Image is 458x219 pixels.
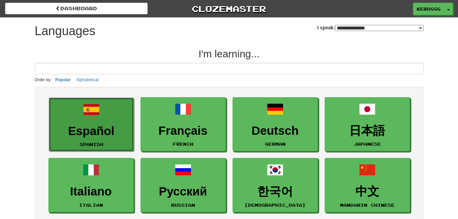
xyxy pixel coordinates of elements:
[340,203,395,207] small: Mandarin Chinese
[5,3,148,14] a: dashboard
[233,158,318,212] a: 한국어[DEMOGRAPHIC_DATA]
[35,24,95,38] h1: Languages
[49,98,134,152] a: EspañolSpanish
[141,97,226,151] a: FrançaisFrench
[74,76,101,84] button: Alphabetical
[328,124,406,137] h3: 日本語
[417,6,441,12] span: keroggg
[173,142,193,146] small: French
[53,76,73,84] button: Popular
[325,158,410,212] a: 中文Mandarin Chinese
[79,203,103,207] small: Italian
[233,97,318,151] a: DeutschGerman
[48,158,134,212] a: ItalianoItalian
[328,185,406,198] h3: 中文
[236,124,314,137] h3: Deutsch
[144,185,222,198] h3: Русский
[35,48,424,59] h2: I'm learning...
[79,142,103,147] small: Spanish
[236,185,314,198] h3: 한국어
[144,124,222,137] h3: Français
[265,142,285,146] small: German
[171,203,195,207] small: Russian
[335,25,424,31] select: I speak:
[325,97,410,151] a: 日本語Japanese
[413,3,444,15] a: keroggg
[354,142,381,146] small: Japanese
[245,203,306,207] small: [DEMOGRAPHIC_DATA]
[141,158,226,212] a: РусскийRussian
[317,24,423,31] label: I speak:
[53,125,130,138] h3: Español
[158,3,300,15] a: Clozemaster
[52,185,130,198] h3: Italiano
[35,77,52,82] small: Order by:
